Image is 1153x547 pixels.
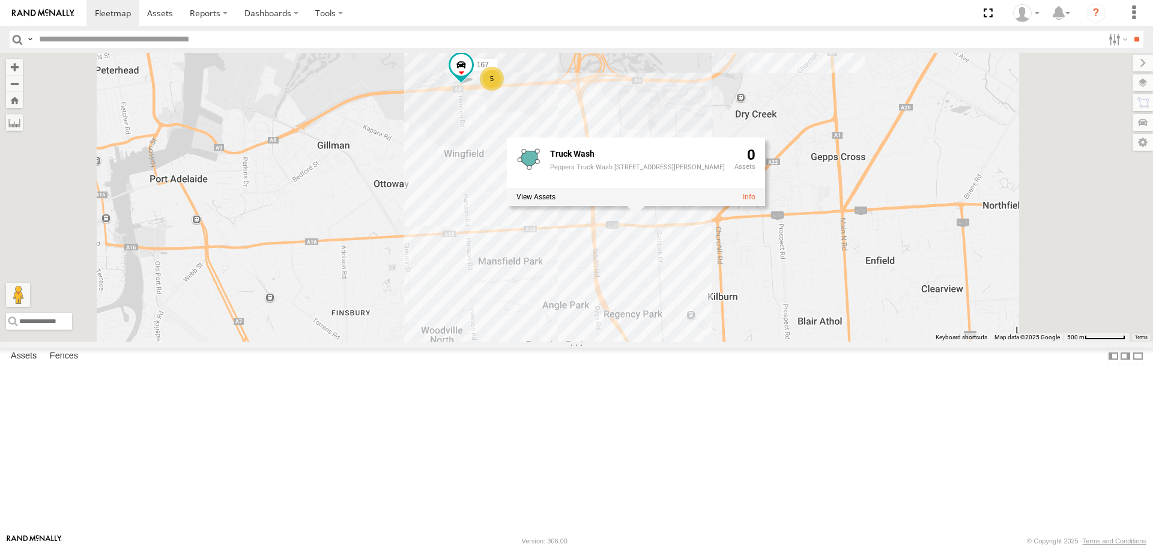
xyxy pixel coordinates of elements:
label: Fences [44,348,84,365]
span: 500 m [1067,334,1085,340]
label: Hide Summary Table [1132,348,1144,365]
label: Dock Summary Table to the Right [1119,348,1131,365]
a: Terms (opens in new tab) [1135,334,1148,339]
button: Zoom Home [6,92,23,108]
label: Assets [5,348,43,365]
div: Amin Vahidinezhad [1009,4,1044,22]
div: © Copyright 2025 - [1027,537,1146,545]
label: Measure [6,114,23,131]
a: View fence details [743,193,755,202]
div: 0 [734,148,755,186]
button: Drag Pegman onto the map to open Street View [6,283,30,307]
div: Version: 306.00 [522,537,567,545]
label: Map Settings [1133,134,1153,151]
label: Dock Summary Table to the Left [1107,348,1119,365]
button: Map Scale: 500 m per 64 pixels [1064,333,1129,342]
label: View assets associated with this fence [516,193,555,202]
button: Keyboard shortcuts [936,333,987,342]
div: 5 [480,67,504,91]
label: Search Query [25,31,35,48]
span: 167 [477,61,489,70]
a: Terms and Conditions [1083,537,1146,545]
button: Zoom out [6,75,23,92]
button: Zoom in [6,59,23,75]
img: rand-logo.svg [12,9,74,17]
div: Fence Name - Truck Wash [550,150,725,159]
a: Visit our Website [7,535,62,547]
label: Search Filter Options [1104,31,1130,48]
div: Peppers Truck Wash [STREET_ADDRESS][PERSON_NAME] [550,164,725,171]
span: Map data ©2025 Google [994,334,1060,340]
i: ? [1086,4,1106,23]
